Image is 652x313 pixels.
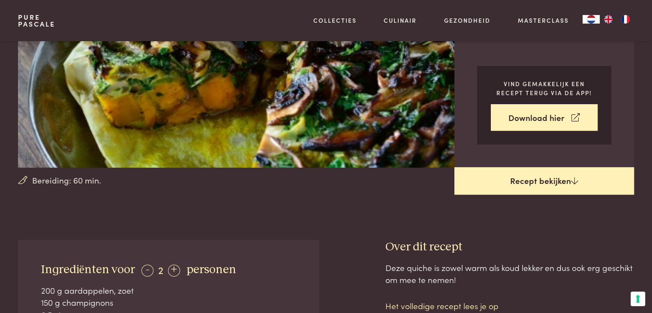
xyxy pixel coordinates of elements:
button: Uw voorkeuren voor toestemming voor trackingtechnologieën [631,292,645,306]
span: 2 [158,262,163,277]
div: Language [583,15,600,24]
div: - [141,265,153,277]
a: Masterclass [518,16,569,25]
a: FR [617,15,634,24]
h3: Over dit recept [385,240,634,255]
span: Bereiding: 60 min. [32,174,101,187]
div: 150 g champignons [41,296,297,309]
a: Recept bekijken [454,167,634,195]
a: Download hier [491,104,598,131]
span: personen [186,264,236,276]
a: NL [583,15,600,24]
span: Ingrediënten voor [41,264,135,276]
p: Vind gemakkelijk een recept terug via de app! [491,79,598,97]
a: Culinair [384,16,417,25]
a: EN [600,15,617,24]
ul: Language list [600,15,634,24]
a: PurePascale [18,14,55,27]
a: Collecties [313,16,357,25]
div: + [168,265,180,277]
a: Gezondheid [444,16,490,25]
aside: Language selected: Nederlands [583,15,634,24]
div: Deze quiche is zowel warm als koud lekker en dus ook erg geschikt om mee te nemen! [385,262,634,286]
div: 200 g aardappelen, zoet [41,284,297,297]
